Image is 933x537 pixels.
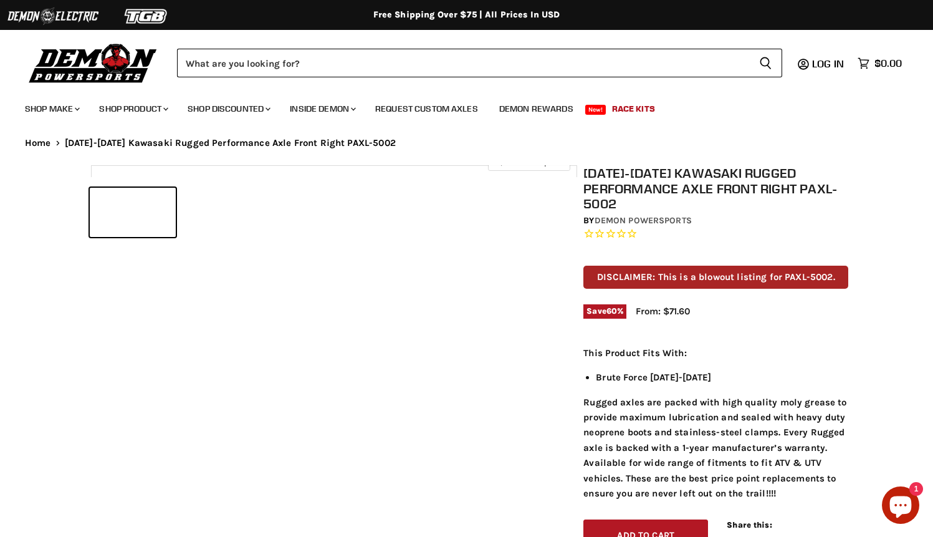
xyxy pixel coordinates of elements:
a: Race Kits [603,96,664,122]
p: This Product Fits With: [583,346,848,360]
a: Demon Rewards [490,96,583,122]
h1: [DATE]-[DATE] Kawasaki Rugged Performance Axle Front Right PAXL-5002 [583,165,848,211]
span: $0.00 [874,57,902,69]
div: Rugged axles are packed with high quality moly grease to provide maximum lubrication and sealed w... [583,346,848,501]
a: Log in [806,58,851,69]
span: Log in [812,57,844,70]
a: Home [25,138,51,148]
a: Shop Product [90,96,176,122]
img: Demon Electric Logo 2 [6,4,100,28]
div: by [583,214,848,228]
p: DISCLAIMER: This is a blowout listing for PAXL-5002. [583,266,848,289]
img: Demon Powersports [25,41,161,85]
button: 2008-2011 Kawasaki Rugged Performance Axle Front Right PAXL-5002 thumbnail [90,188,176,237]
ul: Main menu [16,91,899,122]
img: TGB Logo 2 [100,4,193,28]
a: Shop Make [16,96,87,122]
input: Search [177,49,749,77]
a: Demon Powersports [595,215,692,226]
span: Click to expand [494,157,563,167]
span: 60 [606,306,617,316]
a: Request Custom Axles [366,96,487,122]
span: [DATE]-[DATE] Kawasaki Rugged Performance Axle Front Right PAXL-5002 [65,138,396,148]
inbox-online-store-chat: Shopify online store chat [878,486,923,527]
span: Save % [583,304,626,318]
span: Rated 0.0 out of 5 stars 0 reviews [583,228,848,241]
a: Shop Discounted [178,96,278,122]
span: Share this: [727,520,772,530]
span: New! [585,105,606,115]
a: $0.00 [851,54,908,72]
a: Inside Demon [280,96,363,122]
button: Search [749,49,782,77]
form: Product [177,49,782,77]
li: Brute Force [DATE]-[DATE] [596,370,848,385]
span: From: $71.60 [636,306,690,317]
